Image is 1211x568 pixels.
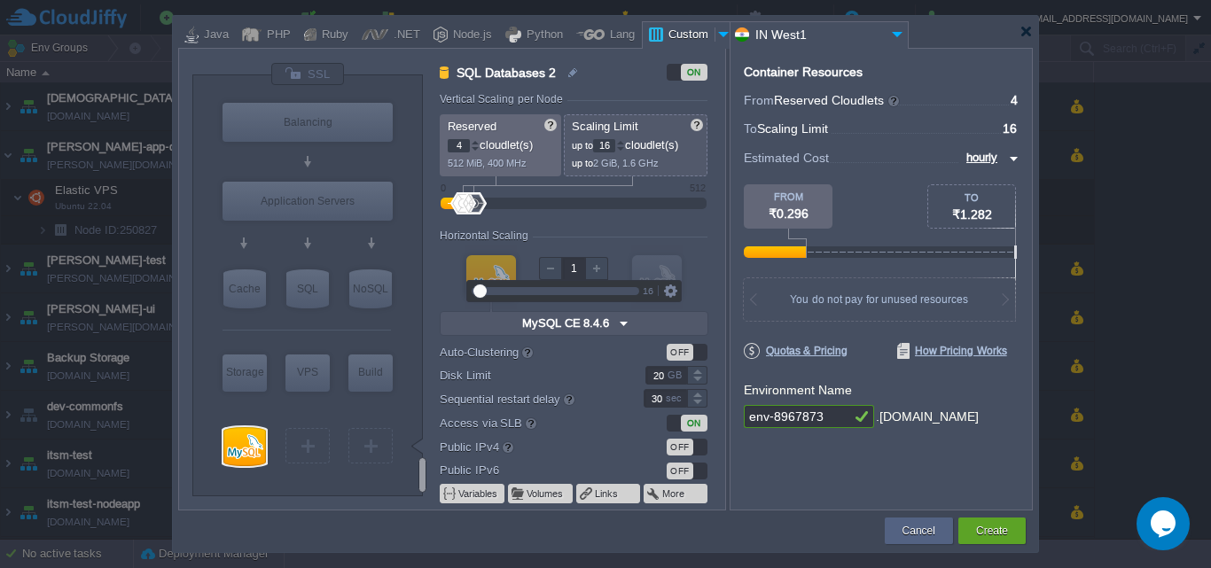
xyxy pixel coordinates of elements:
button: More [662,486,686,501]
label: Environment Name [744,383,852,397]
div: .[DOMAIN_NAME] [876,405,979,429]
div: .NET [388,22,420,49]
div: Container Resources [744,66,863,79]
div: SQL [286,269,329,308]
button: Links [595,486,620,501]
div: TO [928,192,1015,203]
div: 16 [639,285,659,296]
div: 512 [690,183,706,193]
div: ON [681,415,707,432]
div: Vertical Scaling per Node [440,93,567,105]
div: Storage [223,354,267,390]
div: Load Balancer [223,103,393,142]
span: Scaling Limit [572,120,638,133]
iframe: chat widget [1137,497,1193,550]
label: Access via SLB [440,413,620,432]
p: cloudlet(s) [572,134,701,152]
span: 4 [1011,93,1018,107]
label: Disk Limit [440,366,620,385]
div: Application Servers [223,182,393,221]
div: Ruby [316,22,348,49]
div: FROM [744,191,832,202]
div: GB [668,367,685,384]
div: Balancing [223,103,393,142]
div: Java [199,22,229,49]
span: 16 [1003,121,1017,136]
span: ₹0.296 [769,206,809,221]
div: NoSQL Databases [349,269,392,308]
label: Public IPv4 [440,437,620,456]
span: ₹1.282 [952,207,992,222]
span: 512 MiB, 400 MHz [448,158,527,168]
label: Sequential restart delay [440,389,620,408]
div: Cache [223,269,266,308]
div: Elastic VPS [285,354,330,392]
div: 0 [441,183,446,193]
div: Build Node [348,354,393,392]
div: Build [348,354,393,390]
div: SQL Databases 2 [223,427,266,466]
div: Create New Layer [285,428,330,463]
button: Create [976,522,1008,540]
div: sec [666,390,685,407]
div: OFF [667,439,693,455]
div: Lang [605,22,635,49]
div: Storage Containers [223,354,267,392]
span: up to [572,158,593,168]
span: How Pricing Works [897,343,1007,359]
span: To [744,121,757,136]
label: Public IPv6 [440,461,620,479]
div: Create New Layer [348,428,393,463]
div: ON [681,64,707,81]
button: Volumes [527,486,565,501]
label: Auto-Clustering [440,342,620,362]
div: Node.js [448,22,492,49]
div: PHP [262,22,291,49]
button: Variables [458,486,499,501]
span: Quotas & Pricing [744,343,848,359]
div: Horizontal Scaling [440,230,533,242]
div: SQL Databases [286,269,329,308]
span: Scaling Limit [757,121,828,136]
div: VPS [285,354,330,390]
span: From [744,93,774,107]
p: cloudlet(s) [448,134,555,152]
div: Python [521,22,563,49]
span: Reserved [448,120,496,133]
div: OFF [667,463,693,479]
span: 2 GiB, 1.6 GHz [593,158,659,168]
span: Estimated Cost [744,148,829,167]
div: Custom [663,22,715,49]
div: OFF [667,344,693,361]
span: up to [572,140,593,151]
span: Reserved Cloudlets [774,93,901,107]
button: Cancel [902,522,935,540]
div: NoSQL [349,269,392,308]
